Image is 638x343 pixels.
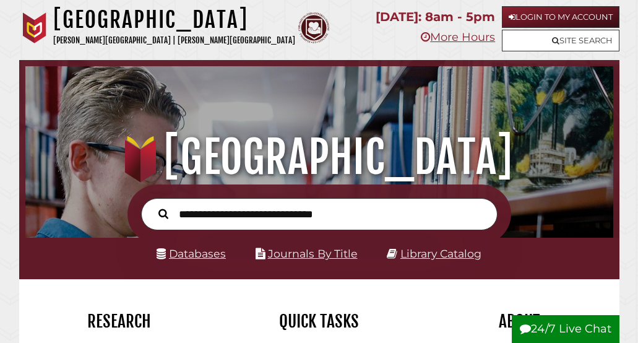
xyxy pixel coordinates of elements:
h2: About [428,311,610,332]
p: [PERSON_NAME][GEOGRAPHIC_DATA] | [PERSON_NAME][GEOGRAPHIC_DATA] [53,33,295,48]
a: Library Catalog [400,247,481,260]
a: Journals By Title [268,247,358,260]
a: Site Search [502,30,619,51]
h1: [GEOGRAPHIC_DATA] [35,130,603,185]
a: Databases [157,247,226,260]
h2: Research [28,311,210,332]
p: [DATE]: 8am - 5pm [376,6,495,28]
img: Calvin Theological Seminary [298,12,329,43]
i: Search [158,209,168,220]
h1: [GEOGRAPHIC_DATA] [53,6,295,33]
img: Calvin University [19,12,50,43]
a: More Hours [421,30,495,44]
h2: Quick Tasks [228,311,410,332]
button: Search [152,206,175,221]
a: Login to My Account [502,6,619,28]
